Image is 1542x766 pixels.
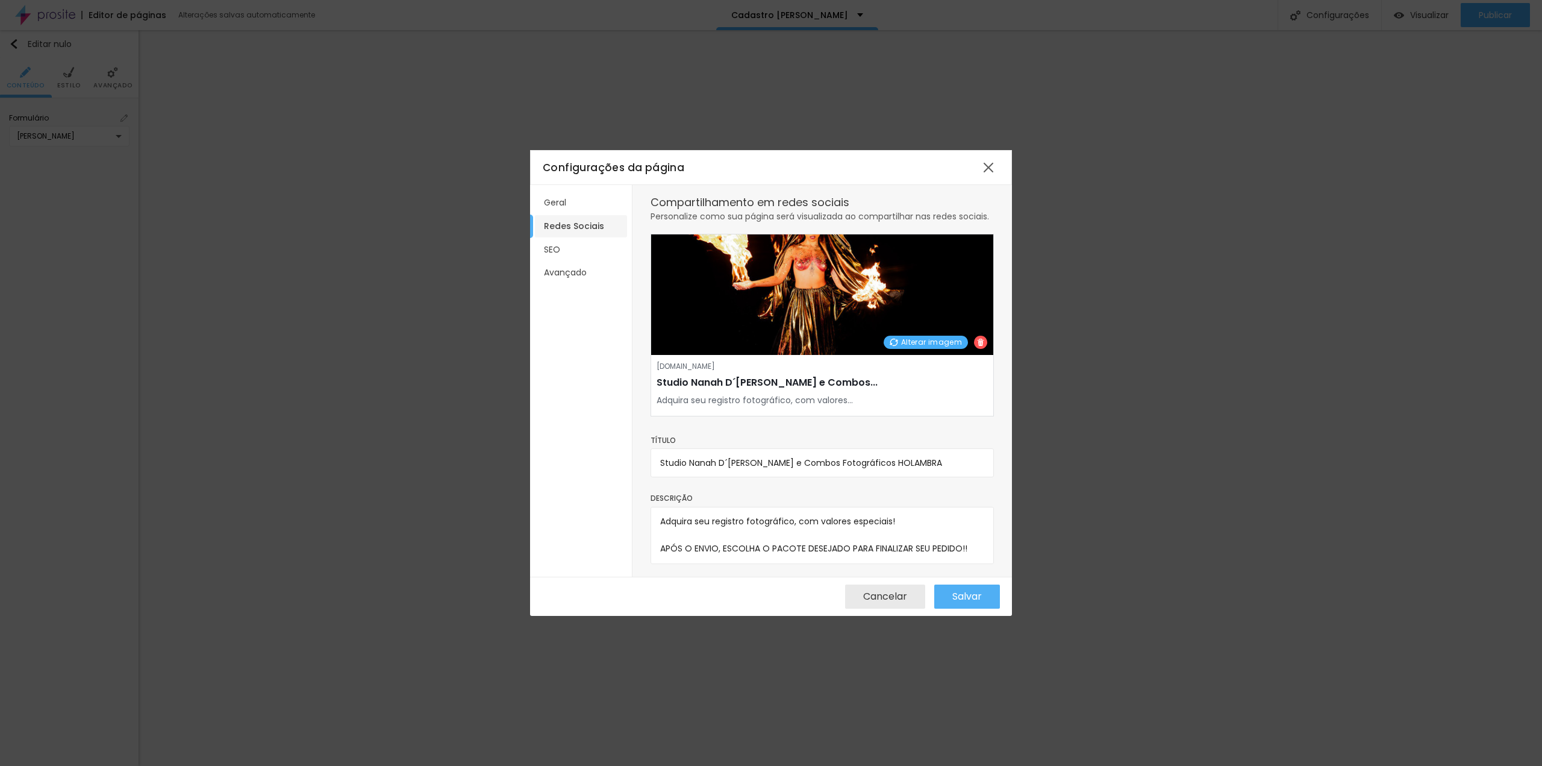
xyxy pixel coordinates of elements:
[651,355,993,416] a: [DOMAIN_NAME]Studio Nanah D´[PERSON_NAME] e Combos...Adquira seu registro fotográfico, com valore...
[657,394,853,406] font: Adquira seu registro fotográfico, com valores...
[884,336,968,349] button: Alterar imagem
[657,361,715,371] font: [DOMAIN_NAME]
[934,585,1000,609] button: Salvar
[544,243,560,256] font: SEO
[543,160,684,175] font: Configurações da página
[651,493,693,503] font: Descrição
[544,266,587,278] font: Avançado
[863,589,907,603] font: Cancelar
[952,589,982,603] font: Salvar
[651,435,676,445] font: Título
[890,338,898,347] img: Ícone
[845,585,925,609] button: Cancelar
[544,196,566,209] font: Geral
[651,507,994,564] textarea: Adquira seu registro fotográfico, com valores especiais! APÓS O ENVIO, ESCOLHA O PACOTE DESEJADO ...
[901,337,962,347] font: Alterar imagem
[651,210,989,222] font: Personalize como sua página será visualizada ao compartilhar nas redes sociais.
[544,220,604,232] font: Redes Sociais
[651,234,993,355] img: studio_nanahdluize-8.jpg
[651,195,849,210] font: Compartilhamento em redes sociais
[977,339,984,346] img: Ícone
[657,375,878,389] font: Studio Nanah D´[PERSON_NAME] e Combos...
